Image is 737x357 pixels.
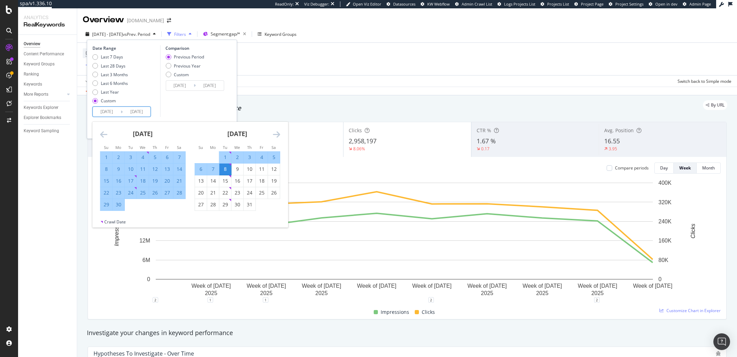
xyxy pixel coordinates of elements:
div: 11 [137,166,149,173]
text: Week of [DATE] [633,283,672,289]
td: Selected. Tuesday, June 3, 2025 [124,151,137,163]
div: Comparison [165,45,226,51]
td: Selected. Sunday, June 29, 2025 [100,199,112,211]
div: 2 [153,297,158,303]
button: Keyword Groups [255,29,299,40]
div: 2 [594,297,600,303]
div: 10 [244,166,256,173]
div: Viz Debugger: [304,1,329,7]
div: 5 [268,154,280,161]
div: Content Performance [24,50,64,58]
div: 24 [244,189,256,196]
div: 1 [219,154,231,161]
a: Customize Chart in Explorer [659,308,721,314]
small: We [234,145,240,150]
div: 18 [256,177,268,184]
div: Calendar [92,122,288,219]
div: 6 [161,154,173,161]
span: Admin Page [689,1,711,7]
div: 25 [137,189,149,196]
small: Mo [115,145,121,150]
small: Fr [260,145,264,150]
div: Date Range [92,45,159,51]
div: 13 [161,166,173,173]
td: Choose Thursday, July 10, 2025 as your check-out date. It’s available. [243,163,256,175]
td: Choose Wednesday, July 30, 2025 as your check-out date. It’s available. [231,199,243,211]
a: Keyword Sampling [24,127,72,135]
div: Last 28 Days [101,63,125,69]
button: Filters [164,29,194,40]
td: Selected as end date. Tuesday, July 8, 2025 [219,163,231,175]
div: 3 [244,154,256,161]
div: 15 [219,177,231,184]
input: Start Date [93,107,121,117]
td: Selected. Monday, June 23, 2025 [112,187,124,199]
text: 160K [658,238,672,244]
div: Week [679,165,691,171]
td: Selected. Friday, June 13, 2025 [161,163,173,175]
div: 9 [113,166,124,173]
span: By URL [711,103,724,107]
div: Filters [174,31,186,37]
div: 14 [173,166,185,173]
div: 2 [428,297,434,303]
td: Selected. Tuesday, July 1, 2025 [219,151,231,163]
div: 19 [149,177,161,184]
a: Open in dev [649,1,678,7]
div: 21 [173,177,185,184]
td: Selected. Wednesday, June 18, 2025 [137,175,149,187]
a: Overview [24,40,72,48]
button: Segment:gap/* [200,29,249,40]
a: Keyword Groups [24,61,72,68]
div: 14 [207,177,219,184]
span: Projects List [547,1,569,7]
div: A chart. [94,179,715,300]
span: Open in dev [655,1,678,7]
div: 10 [125,166,137,173]
td: Selected. Friday, June 20, 2025 [161,175,173,187]
div: Month [702,165,715,171]
div: Last 28 Days [92,63,128,69]
td: Choose Friday, July 18, 2025 as your check-out date. It’s available. [256,175,268,187]
td: Choose Tuesday, July 15, 2025 as your check-out date. It’s available. [219,175,231,187]
div: Ranking [24,71,39,78]
div: bug [716,351,721,356]
div: Keyword Sampling [24,127,59,135]
td: Choose Thursday, July 31, 2025 as your check-out date. It’s available. [243,199,256,211]
text: 320K [658,199,672,205]
a: Keywords Explorer [24,104,72,111]
div: 16 [113,177,124,184]
text: 12M [139,238,150,244]
input: End Date [196,81,224,90]
span: Device [86,50,99,56]
div: 9 [232,166,243,173]
text: 0 [658,276,662,282]
text: Week of [DATE] [246,283,286,289]
div: 18 [137,177,149,184]
div: Keywords Explorer [24,104,58,111]
div: 1 [100,154,112,161]
div: Custom [92,98,128,104]
small: Mo [210,145,216,150]
td: Choose Friday, July 25, 2025 as your check-out date. It’s available. [256,187,268,199]
text: 2025 [591,290,604,296]
a: KW Webflow [421,1,450,7]
td: Selected. Thursday, June 12, 2025 [149,163,161,175]
td: Selected. Sunday, June 22, 2025 [100,187,112,199]
text: 240K [658,219,672,224]
span: Datasources [393,1,415,7]
span: Project Page [581,1,604,7]
div: Switch back to Simple mode [678,78,731,84]
input: Start Date [166,81,194,90]
span: CTR % [477,127,491,134]
text: 2025 [260,290,273,296]
span: Avg. Position [604,127,634,134]
text: Week of [DATE] [468,283,507,289]
button: [DATE] - [DATE]vsPrev. Period [83,29,159,40]
td: Selected. Saturday, July 5, 2025 [268,151,280,163]
div: Last Year [92,89,128,95]
td: Choose Tuesday, July 22, 2025 as your check-out date. It’s available. [219,187,231,199]
div: ReadOnly: [275,1,294,7]
div: 27 [161,189,173,196]
span: 2,958,197 [349,137,376,145]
